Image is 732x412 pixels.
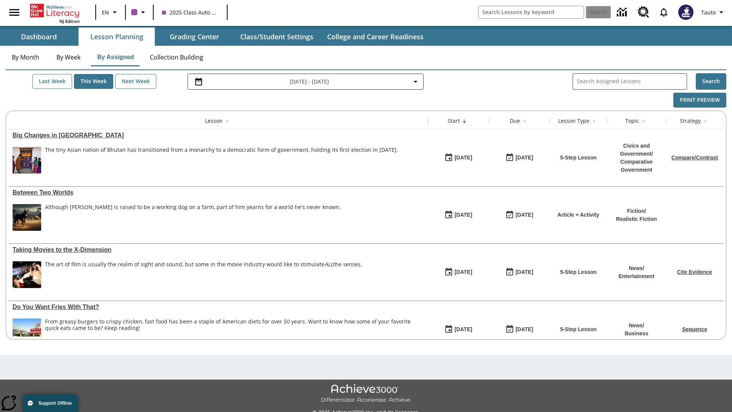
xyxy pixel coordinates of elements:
button: Class color is purple. Change class color [128,5,151,19]
button: This Week [74,74,113,89]
a: Resource Center, Will open in new tab [633,2,654,23]
button: Sort [701,117,710,126]
button: Last Week [32,74,72,89]
p: 5-Step Lesson [560,325,597,333]
img: Achieve3000 Differentiate Accelerate Achieve [321,384,411,404]
div: [DATE] [454,153,472,163]
div: Home [30,2,80,24]
div: The art of film is usually the realm of sight and sound, but some in the movie industry would lik... [45,261,362,288]
p: Comparative Government [611,158,662,174]
div: The tiny Asian nation of Bhutan has transitioned from a monarchy to a democratic form of governme... [45,147,398,153]
p: Civics and Government / [611,142,662,158]
a: Taking Movies to the X-Dimension, Lessons [13,246,424,253]
button: Sort [223,117,232,126]
button: Language: EN, Select a language [98,5,123,19]
p: Fiction / [616,207,657,215]
button: By Assigned [91,48,140,66]
button: Next Week [115,74,156,89]
span: [DATE] - [DATE] [290,77,329,85]
em: ALL [324,261,333,268]
div: Although [PERSON_NAME] is raised to be a working dog on a farm, part of him yearns for a world he... [45,204,341,211]
div: Topic [625,117,639,125]
div: Between Two Worlds [13,189,424,196]
div: [DATE] [515,153,533,163]
button: 07/20/26: Last day the lesson can be accessed [503,322,536,337]
div: Although Chip is raised to be a working dog on a farm, part of him yearns for a world he's never ... [45,204,341,231]
button: Dashboard [1,27,77,46]
input: Search Assigned Lessons [577,76,687,87]
div: From greasy burgers to crispy chicken, fast food has been a staple of American diets for over 50 ... [45,319,424,345]
p: The art of film is usually the realm of sight and sound, but some in the movie industry would lik... [45,261,362,268]
button: Sort [639,117,648,126]
div: [DATE] [515,210,533,220]
button: Select a new avatar [674,2,698,22]
button: Search [696,73,726,90]
p: News / [624,322,648,330]
button: Profile/Settings [698,5,729,19]
div: Start [448,117,460,125]
input: search field [478,6,584,18]
div: Taking Movies to the X-Dimension [13,246,424,253]
a: Cite Evidence [677,269,712,275]
p: 5-Step Lesson [560,268,597,276]
button: 08/27/25: First time the lesson was available [442,151,475,165]
div: The tiny Asian nation of Bhutan has transitioned from a monarchy to a democratic form of governme... [45,147,398,174]
div: [DATE] [515,267,533,277]
button: By Week [49,48,87,66]
div: Big Changes in Bhutan [13,132,424,139]
a: Data Center [612,2,633,23]
a: Sequence [682,326,707,332]
div: [DATE] [454,210,472,220]
img: One of the first McDonald's stores, with the iconic red sign and golden arches. [13,319,41,345]
p: Entertainment [618,272,654,280]
div: Lesson [205,117,223,125]
button: Print Preview [673,93,726,108]
span: 2025 Class Auto Grade 13 [162,8,218,16]
button: 08/24/25: Last day the lesson can be accessed [503,208,536,222]
span: EN [102,8,109,16]
span: Tauto [701,8,716,16]
span: Support Offline [39,401,72,406]
button: 08/24/25: First time the lesson was available [442,208,475,222]
button: Sort [460,117,469,126]
a: Compare/Contrast [671,154,718,161]
span: NJ Edition [59,18,80,24]
button: Grading Center [156,27,233,46]
a: Big Changes in Bhutan, Lessons [13,132,424,139]
div: Do You Want Fries With That? [13,304,424,311]
button: Lesson Planning [79,27,155,46]
img: A group of people stand outside the decorated door of a temple in Bhutan, which held its first de... [13,147,41,174]
div: [DATE] [454,325,472,334]
div: [DATE] [454,267,472,277]
button: 08/24/25: Last day the lesson can be accessed [503,265,536,280]
p: Business [624,330,648,338]
a: Notifications [654,2,674,22]
button: Sort [520,117,529,126]
p: 5-Step Lesson [560,154,597,162]
button: Open side menu [3,1,26,24]
div: [DATE] [515,325,533,334]
img: A dog with dark fur and light tan markings looks off into the distance while sheep graze in the b... [13,204,41,231]
button: Sort [589,117,599,126]
a: Between Two Worlds, Lessons [13,189,424,196]
p: News / [618,264,654,272]
a: Do You Want Fries With That?, Lessons [13,304,424,311]
div: Due [510,117,520,125]
button: College and Career Readiness [321,27,430,46]
img: Panel in front of the seats sprays water mist to the happy audience at a 4DX-equipped theater. [13,261,41,288]
button: By Month [6,48,45,66]
svg: Collapse Date Range Filter [411,77,420,86]
button: Support Offline [23,394,78,412]
button: Select the date range menu item [191,77,420,86]
button: 08/28/25: Last day the lesson can be accessed [503,151,536,165]
div: Lesson Type [558,117,589,125]
img: Avatar [678,5,693,20]
button: Collection Building [144,48,209,66]
div: Strategy [680,117,701,125]
button: 07/14/25: First time the lesson was available [442,322,475,337]
a: Home [30,3,80,18]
